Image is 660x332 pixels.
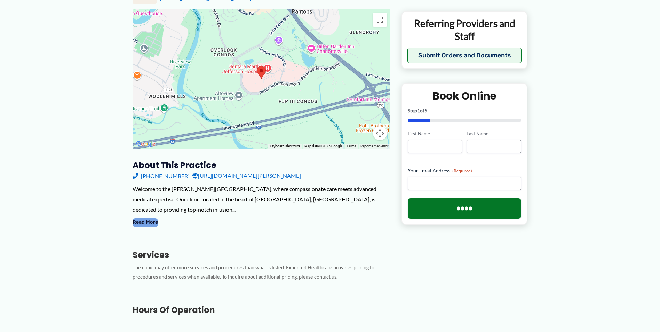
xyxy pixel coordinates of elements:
h2: Book Online [408,89,522,103]
a: [PHONE_NUMBER] [133,171,190,181]
img: Google [134,140,157,149]
button: Keyboard shortcuts [270,144,300,149]
h3: Services [133,250,390,260]
p: Referring Providers and Staff [407,17,522,42]
div: Welcome to the [PERSON_NAME][GEOGRAPHIC_DATA], where compassionate care meets advanced medical ex... [133,184,390,215]
button: Map camera controls [373,126,387,140]
button: Read More [133,218,158,227]
span: 5 [424,108,427,113]
label: First Name [408,131,462,137]
label: Last Name [467,131,521,137]
h3: About this practice [133,160,390,171]
p: The clinic may offer more services and procedures than what is listed. Expected Healthcare provid... [133,263,390,282]
p: Step of [408,108,522,113]
a: Terms (opens in new tab) [347,144,356,148]
span: Map data ©2025 Google [304,144,342,148]
span: 1 [417,108,420,113]
button: Toggle fullscreen view [373,13,387,27]
a: Report a map error [360,144,388,148]
span: (Required) [452,168,472,173]
h3: Hours of Operation [133,305,390,315]
button: Submit Orders and Documents [407,48,522,63]
label: Your Email Address [408,167,522,174]
a: [URL][DOMAIN_NAME][PERSON_NAME] [192,171,301,181]
a: Open this area in Google Maps (opens a new window) [134,140,157,149]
